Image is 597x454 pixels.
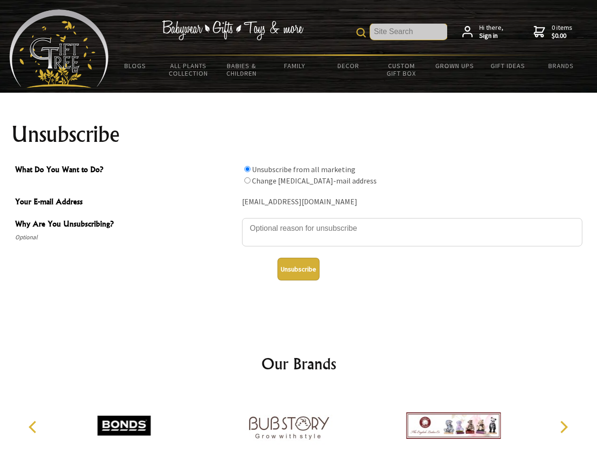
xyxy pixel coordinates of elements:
a: 0 items$0.00 [534,24,572,40]
button: Unsubscribe [277,258,320,280]
img: Babywear - Gifts - Toys & more [162,20,303,40]
textarea: Why Are You Unsubscribing? [242,218,582,246]
input: What Do You Want to Do? [244,166,251,172]
h1: Unsubscribe [11,123,586,146]
strong: $0.00 [552,32,572,40]
a: Hi there,Sign in [462,24,503,40]
a: Decor [321,56,375,76]
a: Custom Gift Box [375,56,428,83]
input: What Do You Want to Do? [244,177,251,183]
a: All Plants Collection [162,56,216,83]
a: Gift Ideas [481,56,535,76]
span: What Do You Want to Do? [15,164,237,177]
img: Babyware - Gifts - Toys and more... [9,9,109,88]
span: Your E-mail Address [15,196,237,210]
strong: Sign in [479,32,503,40]
img: product search [356,28,366,37]
input: Site Search [370,24,447,40]
a: Grown Ups [428,56,481,76]
a: BLOGS [109,56,162,76]
span: 0 items [552,23,572,40]
span: Hi there, [479,24,503,40]
h2: Our Brands [19,352,579,375]
div: [EMAIL_ADDRESS][DOMAIN_NAME] [242,195,582,210]
label: Change [MEDICAL_DATA]-mail address [252,176,377,185]
span: Optional [15,232,237,243]
button: Next [553,417,574,437]
button: Previous [24,417,44,437]
a: Babies & Children [215,56,268,83]
label: Unsubscribe from all marketing [252,165,355,174]
a: Brands [535,56,588,76]
span: Why Are You Unsubscribing? [15,218,237,232]
a: Family [268,56,322,76]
